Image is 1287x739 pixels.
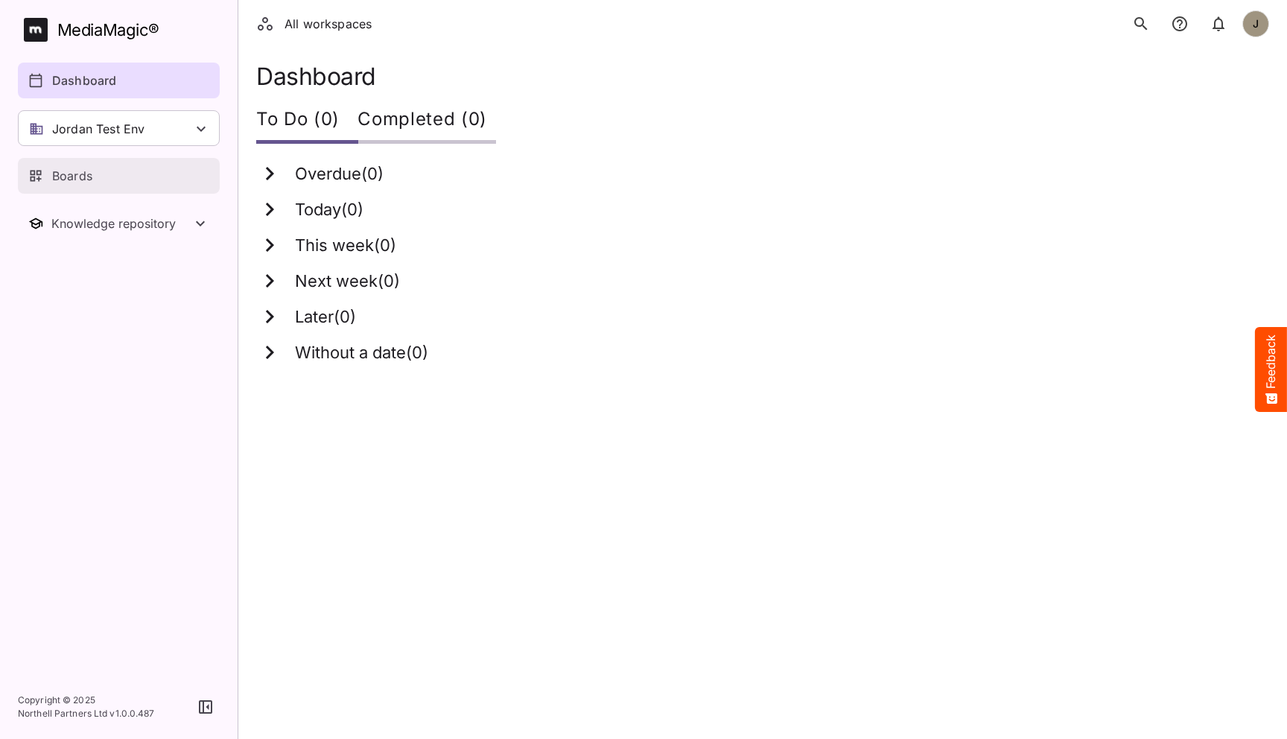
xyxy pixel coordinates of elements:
[256,99,357,144] div: To Do (0)
[1255,327,1287,412] button: Feedback
[1126,9,1156,39] button: search
[295,343,428,363] h3: Without a date ( 0 )
[18,206,220,241] nav: Knowledge repository
[51,216,191,231] div: Knowledge repository
[1165,9,1195,39] button: notifications
[18,158,220,194] a: Boards
[357,99,496,144] div: Completed (0)
[18,694,155,707] p: Copyright © 2025
[295,200,363,220] h3: Today ( 0 )
[295,308,356,327] h3: Later ( 0 )
[256,63,1269,90] h1: Dashboard
[295,165,384,184] h3: Overdue ( 0 )
[295,236,396,256] h3: This week ( 0 )
[1204,9,1233,39] button: notifications
[24,18,220,42] a: MediaMagic®
[1242,10,1269,37] div: J
[52,72,116,89] p: Dashboard
[18,707,155,720] p: Northell Partners Ltd v 1.0.0.487
[18,63,220,98] a: Dashboard
[52,120,144,138] p: Jordan Test Env
[57,18,159,42] div: MediaMagic ®
[52,167,92,185] p: Boards
[295,272,400,291] h3: Next week ( 0 )
[18,206,220,241] button: Toggle Knowledge repository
